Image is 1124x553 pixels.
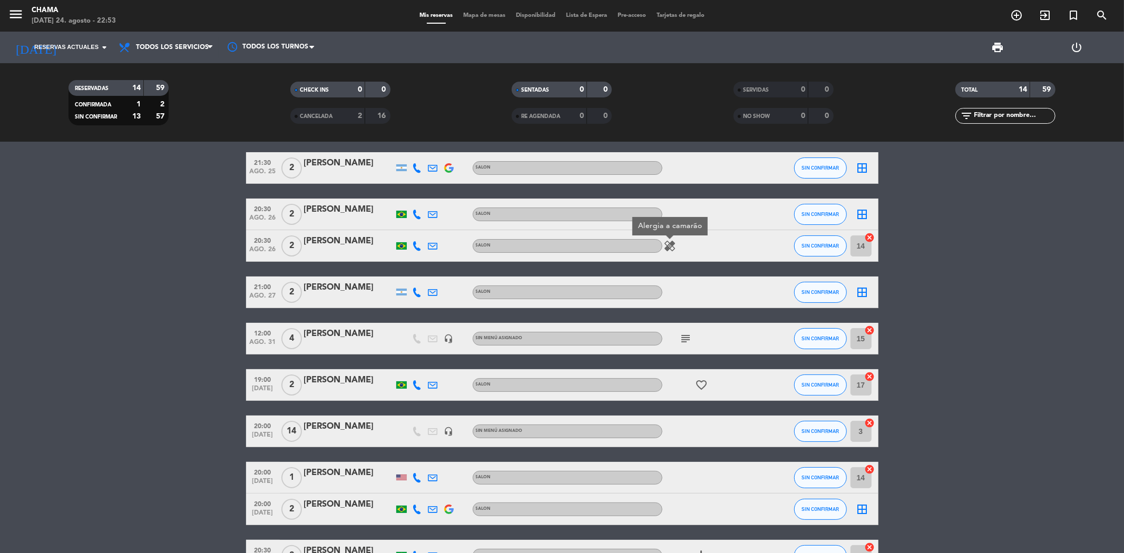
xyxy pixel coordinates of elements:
[802,428,839,434] span: SIN CONFIRMAR
[281,499,302,520] span: 2
[856,162,869,174] i: border_all
[250,385,276,397] span: [DATE]
[250,509,276,521] span: [DATE]
[382,86,388,93] strong: 0
[476,243,491,248] span: SALON
[802,165,839,171] span: SIN CONFIRMAR
[664,240,677,252] i: healing
[476,429,523,433] span: Sin menú asignado
[651,13,710,18] span: Tarjetas de regalo
[281,157,302,179] span: 2
[794,328,847,349] button: SIN CONFIRMAR
[458,13,511,18] span: Mapa de mesas
[825,86,832,93] strong: 0
[580,112,584,120] strong: 0
[34,43,99,52] span: Reservas actuales
[304,498,394,511] div: [PERSON_NAME]
[250,168,276,180] span: ago. 25
[794,204,847,225] button: SIN CONFIRMAR
[612,13,651,18] span: Pre-acceso
[8,6,24,22] i: menu
[281,282,302,303] span: 2
[1070,41,1083,54] i: power_settings_new
[743,114,770,119] span: NO SHOW
[250,497,276,509] span: 20:00
[794,421,847,442] button: SIN CONFIRMAR
[358,112,362,120] strong: 2
[304,156,394,170] div: [PERSON_NAME]
[132,84,141,92] strong: 14
[580,86,584,93] strong: 0
[75,86,109,91] span: RESERVADAS
[476,507,491,511] span: SALON
[973,110,1055,122] input: Filtrar por nombre...
[136,101,141,108] strong: 1
[865,418,875,428] i: cancel
[680,332,692,345] i: subject
[511,13,561,18] span: Disponibilidad
[865,371,875,382] i: cancel
[444,334,454,343] i: headset_mic
[75,102,111,107] span: CONFIRMADA
[250,373,276,385] span: 19:00
[444,163,454,173] img: google-logo.png
[304,327,394,341] div: [PERSON_NAME]
[250,327,276,339] span: 12:00
[856,503,869,516] i: border_all
[794,235,847,256] button: SIN CONFIRMAR
[856,286,869,299] i: border_all
[444,505,454,514] img: google-logo.png
[250,234,276,246] span: 20:30
[281,374,302,396] span: 2
[992,41,1004,54] span: print
[794,374,847,396] button: SIN CONFIRMAR
[414,13,458,18] span: Mis reservas
[32,16,116,26] div: [DATE] 24. agosto - 22:53
[250,431,276,443] span: [DATE]
[696,379,708,391] i: favorite_border
[476,475,491,479] span: SALON
[304,420,394,433] div: [PERSON_NAME]
[865,464,875,475] i: cancel
[250,202,276,214] span: 20:30
[75,114,117,120] span: SIN CONFIRMAR
[802,243,839,249] span: SIN CONFIRMAR
[8,36,64,59] i: [DATE]
[304,373,394,387] div: [PERSON_NAME]
[801,112,805,120] strong: 0
[250,214,276,226] span: ago. 26
[304,234,394,248] div: [PERSON_NAME]
[794,499,847,520] button: SIN CONFIRMAR
[561,13,612,18] span: Lista de Espera
[961,110,973,122] i: filter_list
[801,86,805,93] strong: 0
[603,112,610,120] strong: 0
[1039,9,1051,22] i: exit_to_app
[250,292,276,304] span: ago. 27
[743,87,769,93] span: SERVIDAS
[377,112,388,120] strong: 16
[1067,9,1080,22] i: turned_in_not
[476,290,491,294] span: SALON
[358,86,362,93] strong: 0
[281,204,302,225] span: 2
[156,84,167,92] strong: 59
[476,212,491,216] span: SALON
[632,217,708,235] div: Alergia a camarão
[250,280,276,292] span: 21:00
[281,467,302,488] span: 1
[1010,9,1023,22] i: add_circle_outline
[1096,9,1108,22] i: search
[250,339,276,351] span: ago. 31
[281,421,302,442] span: 14
[250,246,276,258] span: ago. 26
[794,282,847,303] button: SIN CONFIRMAR
[160,101,167,108] strong: 2
[300,114,333,119] span: CANCELADA
[1037,32,1116,63] div: LOG OUT
[802,506,839,512] span: SIN CONFIRMAR
[8,6,24,26] button: menu
[802,335,839,341] span: SIN CONFIRMAR
[962,87,978,93] span: TOTAL
[1042,86,1053,93] strong: 59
